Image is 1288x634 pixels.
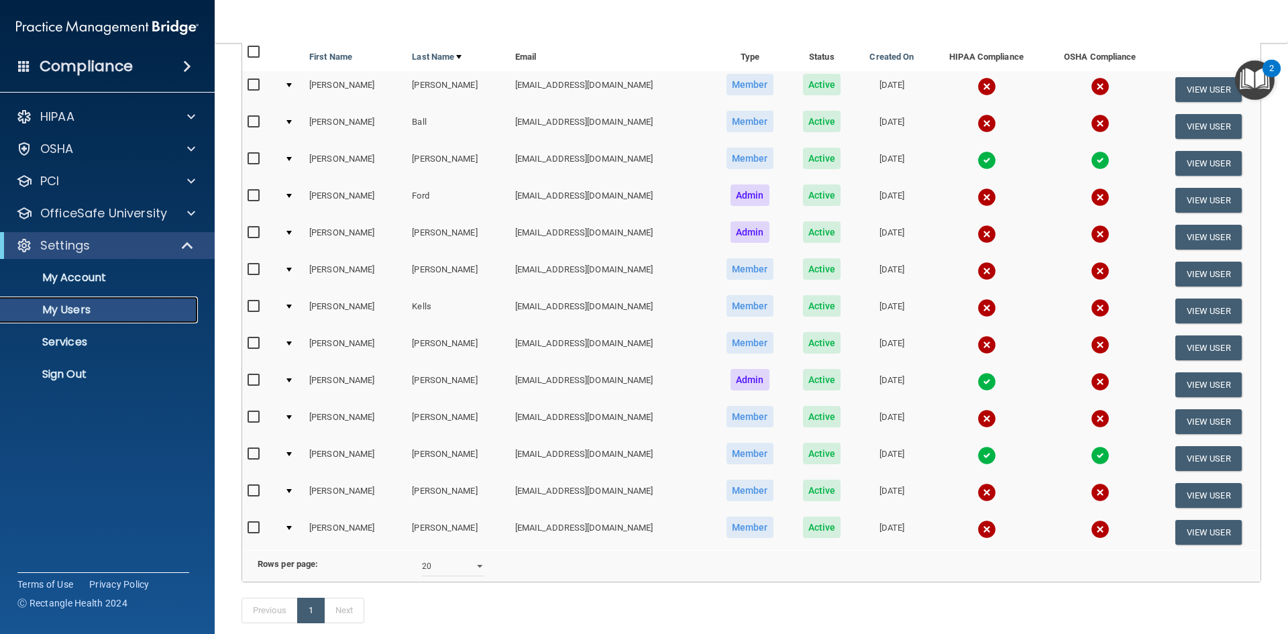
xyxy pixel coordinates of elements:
a: Next [324,598,364,623]
img: tick.e7d51cea.svg [977,446,996,465]
span: Active [803,369,841,390]
span: Member [727,148,773,169]
span: Member [727,295,773,317]
button: View User [1175,188,1242,213]
td: [PERSON_NAME] [407,440,509,477]
td: [PERSON_NAME] [407,366,509,403]
th: OSHA Compliance [1044,39,1156,71]
button: View User [1175,335,1242,360]
img: cross.ca9f0e7f.svg [1091,372,1110,391]
td: [PERSON_NAME] [304,440,407,477]
img: cross.ca9f0e7f.svg [977,262,996,280]
span: Member [727,517,773,538]
span: Member [727,111,773,132]
span: Member [727,480,773,501]
td: [PERSON_NAME] [304,219,407,256]
button: View User [1175,409,1242,434]
img: cross.ca9f0e7f.svg [977,409,996,428]
b: Rows per page: [258,559,318,569]
img: cross.ca9f0e7f.svg [1091,335,1110,354]
span: Member [727,258,773,280]
td: [EMAIL_ADDRESS][DOMAIN_NAME] [510,477,711,514]
td: Ball [407,108,509,145]
th: Email [510,39,711,71]
button: View User [1175,299,1242,323]
td: [PERSON_NAME] [407,403,509,440]
a: Terms of Use [17,578,73,591]
td: [PERSON_NAME] [407,256,509,293]
h4: Compliance [40,57,133,76]
button: View User [1175,446,1242,471]
td: Ford [407,182,509,219]
td: [DATE] [855,293,929,329]
button: View User [1175,151,1242,176]
a: OfficeSafe University [16,205,195,221]
td: [PERSON_NAME] [304,366,407,403]
td: [PERSON_NAME] [304,403,407,440]
td: [EMAIL_ADDRESS][DOMAIN_NAME] [510,329,711,366]
span: Active [803,221,841,243]
td: [DATE] [855,440,929,477]
td: [PERSON_NAME] [407,514,509,550]
img: cross.ca9f0e7f.svg [977,520,996,539]
span: Ⓒ Rectangle Health 2024 [17,596,127,610]
td: [EMAIL_ADDRESS][DOMAIN_NAME] [510,293,711,329]
td: [DATE] [855,514,929,550]
td: [PERSON_NAME] [304,71,407,108]
span: Active [803,406,841,427]
button: View User [1175,520,1242,545]
p: Sign Out [9,368,192,381]
p: PCI [40,173,59,189]
a: OSHA [16,141,195,157]
td: [PERSON_NAME] [304,329,407,366]
button: View User [1175,372,1242,397]
img: tick.e7d51cea.svg [1091,446,1110,465]
button: View User [1175,262,1242,286]
span: Active [803,295,841,317]
td: [EMAIL_ADDRESS][DOMAIN_NAME] [510,440,711,477]
td: [EMAIL_ADDRESS][DOMAIN_NAME] [510,403,711,440]
td: [PERSON_NAME] [407,477,509,514]
p: My Account [9,271,192,284]
img: cross.ca9f0e7f.svg [1091,483,1110,502]
button: View User [1175,114,1242,139]
td: [DATE] [855,256,929,293]
td: [PERSON_NAME] [304,145,407,182]
span: Admin [731,221,769,243]
img: tick.e7d51cea.svg [1091,151,1110,170]
td: [DATE] [855,182,929,219]
td: [PERSON_NAME] [407,329,509,366]
td: [PERSON_NAME] [304,182,407,219]
img: cross.ca9f0e7f.svg [977,483,996,502]
span: Member [727,406,773,427]
th: Type [711,39,789,71]
td: [DATE] [855,403,929,440]
td: [EMAIL_ADDRESS][DOMAIN_NAME] [510,71,711,108]
a: 1 [297,598,325,623]
td: [EMAIL_ADDRESS][DOMAIN_NAME] [510,366,711,403]
span: Active [803,332,841,354]
button: View User [1175,225,1242,250]
img: cross.ca9f0e7f.svg [1091,225,1110,244]
img: cross.ca9f0e7f.svg [1091,520,1110,539]
td: [PERSON_NAME] [407,219,509,256]
p: My Users [9,303,192,317]
img: cross.ca9f0e7f.svg [1091,409,1110,428]
img: cross.ca9f0e7f.svg [977,114,996,133]
td: Kells [407,293,509,329]
button: View User [1175,77,1242,102]
td: [EMAIL_ADDRESS][DOMAIN_NAME] [510,145,711,182]
img: cross.ca9f0e7f.svg [977,299,996,317]
span: Active [803,74,841,95]
a: Privacy Policy [89,578,150,591]
a: Previous [241,598,298,623]
span: Active [803,258,841,280]
img: tick.e7d51cea.svg [977,372,996,391]
p: Settings [40,237,90,254]
td: [EMAIL_ADDRESS][DOMAIN_NAME] [510,182,711,219]
img: cross.ca9f0e7f.svg [1091,114,1110,133]
img: cross.ca9f0e7f.svg [1091,262,1110,280]
a: First Name [309,49,352,65]
td: [PERSON_NAME] [304,108,407,145]
span: Active [803,148,841,169]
